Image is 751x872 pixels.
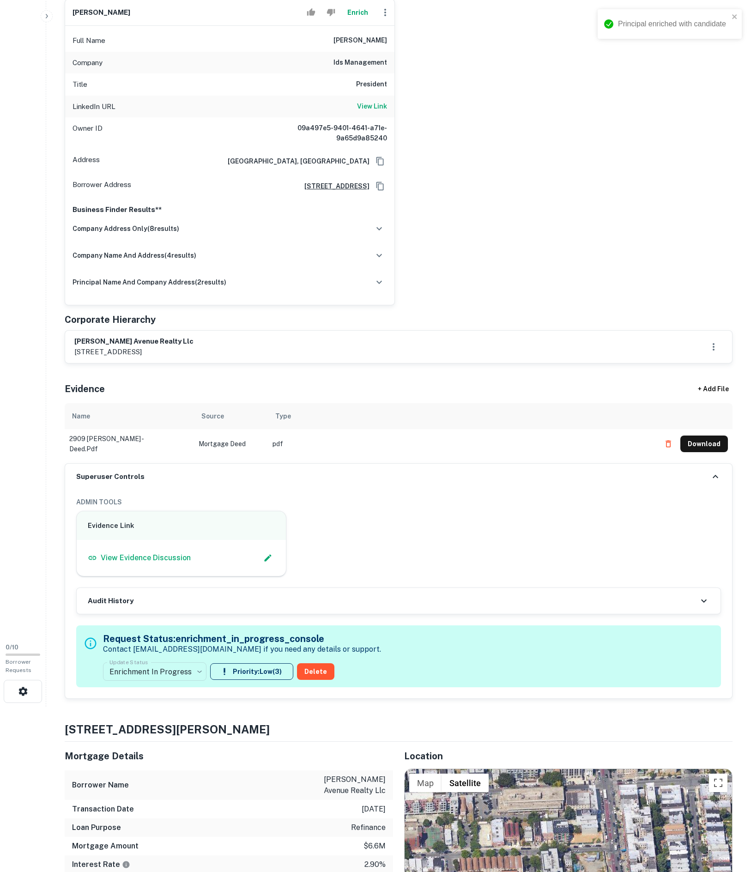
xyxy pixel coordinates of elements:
p: Company [73,57,103,68]
h6: [PERSON_NAME] avenue realty llc [74,336,194,347]
a: [STREET_ADDRESS] [297,181,369,191]
p: Address [73,154,100,168]
h6: [GEOGRAPHIC_DATA], [GEOGRAPHIC_DATA] [220,156,369,166]
p: [STREET_ADDRESS] [74,346,194,357]
h6: Evidence Link [88,521,275,531]
h5: Request Status: enrichment_in_progress_console [103,632,381,646]
p: Full Name [73,35,105,46]
button: Show street map [409,774,442,792]
p: Borrower Address [73,179,131,193]
p: View Evidence Discussion [101,552,191,563]
h6: 09a497e5-9401-4641-a71e-9a65d9a85240 [276,123,387,143]
h6: President [356,79,387,90]
button: Copy Address [373,154,387,168]
h6: Borrower Name [72,780,129,791]
svg: The interest rates displayed on the website are for informational purposes only and may be report... [122,860,130,869]
p: 2.90% [364,859,386,870]
h6: company address only ( 8 results) [73,224,179,234]
p: Contact [EMAIL_ADDRESS][DOMAIN_NAME] if you need any details or support. [103,644,381,655]
h6: Interest Rate [72,859,130,870]
h6: ids management [333,57,387,68]
h4: [STREET_ADDRESS][PERSON_NAME] [65,721,733,738]
p: [PERSON_NAME] avenue realty llc [303,774,386,796]
div: Type [275,411,291,422]
span: 0 / 10 [6,644,18,651]
button: Accept [303,3,319,22]
button: Delete file [660,436,677,451]
p: [DATE] [362,804,386,815]
span: Borrower Requests [6,659,31,673]
button: close [732,13,738,22]
button: Edit Slack Link [261,551,275,565]
button: Download [680,436,728,452]
p: Title [73,79,87,90]
button: Delete [297,663,334,680]
td: pdf [268,429,655,459]
h6: company name and address ( 4 results) [73,250,196,260]
h6: Mortgage Amount [72,841,139,852]
p: Owner ID [73,123,103,143]
p: LinkedIn URL [73,101,115,112]
h6: principal name and company address ( 2 results) [73,277,226,287]
iframe: Chat Widget [705,798,751,842]
h6: Loan Purpose [72,822,121,833]
button: Reject [323,3,339,22]
button: Enrich [343,3,372,22]
h6: [PERSON_NAME] [73,7,130,18]
button: Priority:Low(3) [210,663,293,680]
a: View Link [357,101,387,112]
td: 2909 [PERSON_NAME] - deed.pdf [65,429,194,459]
th: Type [268,403,655,429]
th: Name [65,403,194,429]
h5: Mortgage Details [65,749,393,763]
h6: Transaction Date [72,804,134,815]
div: scrollable content [65,403,733,463]
h6: View Link [357,101,387,111]
h5: Corporate Hierarchy [65,313,156,327]
button: Copy Address [373,179,387,193]
h5: Location [404,749,733,763]
label: Update Status [109,658,148,666]
div: Source [201,411,224,422]
h6: Audit History [88,596,133,606]
h6: [PERSON_NAME] [333,35,387,46]
th: Source [194,403,268,429]
button: Toggle fullscreen view [709,774,727,792]
div: + Add File [681,381,745,398]
div: Name [72,411,90,422]
p: refinance [351,822,386,833]
p: Business Finder Results** [73,204,387,215]
a: View Evidence Discussion [88,552,191,563]
h6: ADMIN TOOLS [76,497,721,507]
p: $6.6m [363,841,386,852]
button: Show satellite imagery [442,774,489,792]
div: Principal enriched with candidate [618,18,729,30]
td: Mortgage Deed [194,429,268,459]
h5: Evidence [65,382,105,396]
h6: Superuser Controls [76,472,145,482]
div: Enrichment In Progress [103,659,206,684]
